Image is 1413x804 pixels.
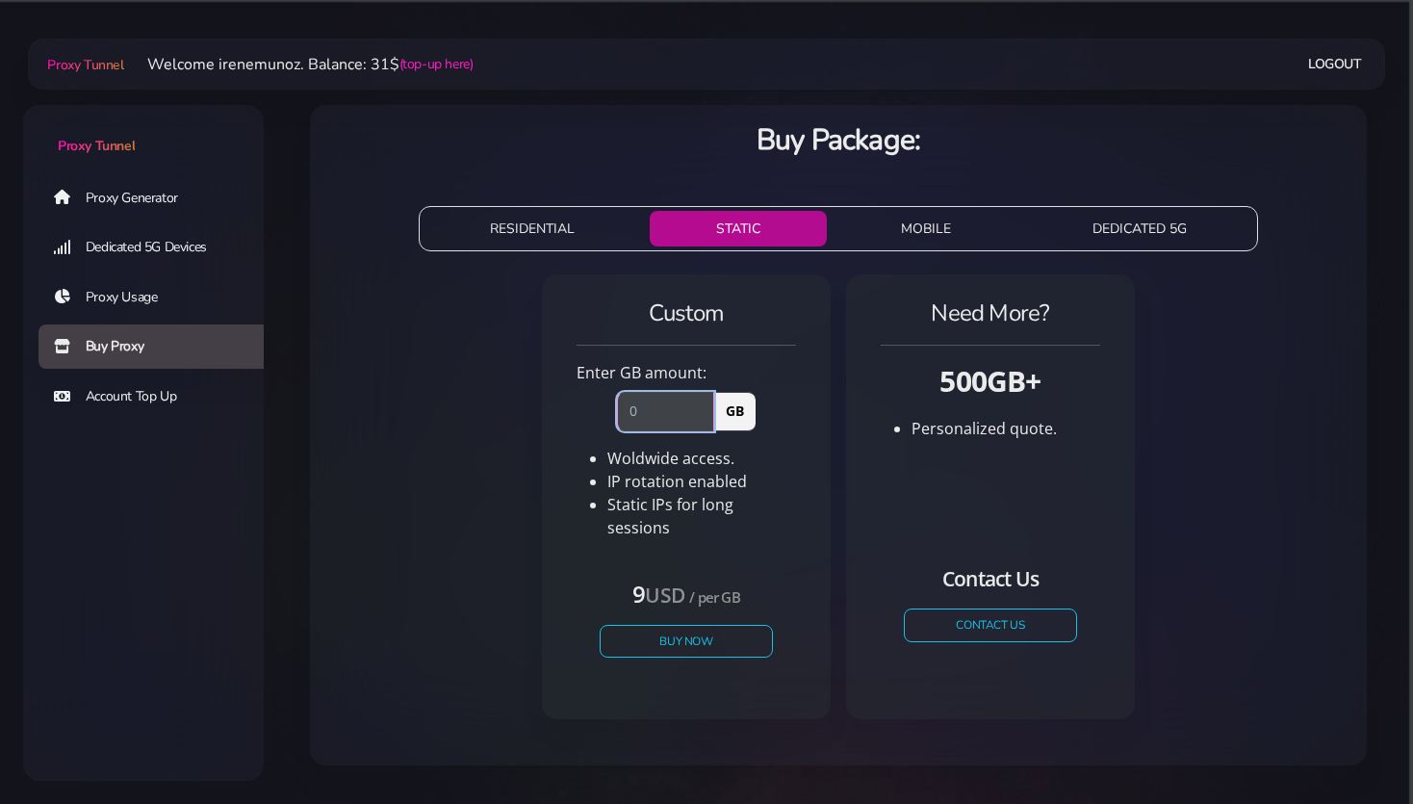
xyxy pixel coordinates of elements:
[645,582,684,609] small: USD
[39,225,279,270] a: Dedicated 5G Devices
[39,175,279,220] a: Proxy Generator
[58,137,135,155] span: Proxy Tunnel
[600,625,773,659] button: Buy Now
[835,211,1018,246] button: MOBILE
[912,417,1100,440] li: Personalized quote.
[577,298,796,329] h4: Custom
[600,578,773,609] h4: 9
[650,211,828,246] button: STATIC
[607,470,796,493] li: IP rotation enabled
[43,49,123,80] a: Proxy Tunnel
[124,53,474,76] li: Welcome irenemunoz. Balance: 31$
[424,211,642,246] button: RESIDENTIAL
[23,105,264,156] a: Proxy Tunnel
[399,54,474,74] a: (top-up here)
[713,392,756,430] span: GB
[39,275,279,320] a: Proxy Usage
[607,493,796,539] li: Static IPs for long sessions
[1320,711,1389,780] iframe: Webchat Widget
[39,375,279,419] a: Account Top Up
[881,361,1100,401] h3: 500GB+
[942,565,1039,592] small: Contact Us
[1026,211,1254,246] button: DEDICATED 5G
[565,361,808,384] div: Enter GB amount:
[47,56,123,74] span: Proxy Tunnel
[39,324,279,369] a: Buy Proxy
[689,587,740,607] small: / per GB
[607,447,796,470] li: Woldwide access.
[881,298,1100,329] h4: Need More?
[325,120,1351,160] h3: Buy Package:
[617,392,714,430] input: 0
[1308,46,1362,82] a: Logout
[904,609,1077,642] a: CONTACT US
